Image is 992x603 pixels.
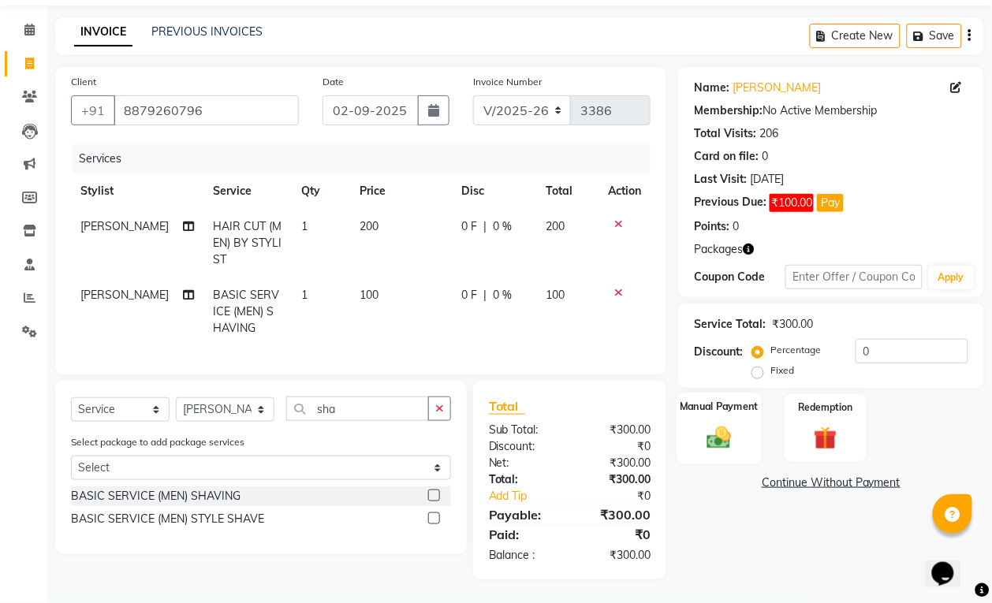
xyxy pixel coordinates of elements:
span: Packages [694,241,743,258]
div: ₹300.00 [772,316,813,333]
th: Service [203,173,292,209]
a: [PERSON_NAME] [733,80,821,96]
div: Total Visits: [694,125,756,142]
div: Card on file: [694,148,759,165]
div: ₹0 [585,488,662,504]
div: Payable: [477,505,570,524]
button: Apply [929,266,974,289]
span: 100 [360,288,379,302]
input: Search or Scan [286,396,429,421]
div: BASIC SERVICE (MEN) SHAVING [71,488,241,504]
img: _cash.svg [699,423,739,452]
label: Percentage [770,343,821,357]
div: 0 [733,218,739,235]
span: 1 [301,288,308,302]
a: Add Tip [477,488,585,504]
div: Name: [694,80,729,96]
th: Action [599,173,651,209]
div: Balance : [477,547,570,564]
div: BASIC SERVICE (MEN) STYLE SHAVE [71,511,264,527]
span: ₹100.00 [770,194,814,212]
div: Previous Due: [694,194,766,212]
span: Total [489,398,525,415]
a: PREVIOUS INVOICES [151,24,263,39]
label: Date [323,75,344,89]
button: +91 [71,95,115,125]
div: No Active Membership [694,102,968,119]
label: Select package to add package services [71,435,244,449]
th: Price [350,173,452,209]
label: Fixed [770,363,794,378]
iframe: chat widget [926,540,976,587]
label: Redemption [798,400,852,415]
span: HAIR CUT (MEN) BY STYLIST [213,219,282,266]
input: Enter Offer / Coupon Code [785,265,923,289]
span: 200 [360,219,379,233]
span: 0 % [493,218,512,235]
div: Discount: [694,344,743,360]
div: Membership: [694,102,763,119]
button: Pay [817,194,844,212]
span: [PERSON_NAME] [80,219,169,233]
img: _gift.svg [807,424,845,453]
input: Search by Name/Mobile/Email/Code [114,95,299,125]
span: 0 F [461,218,477,235]
div: ₹300.00 [570,505,663,524]
div: ₹0 [570,438,663,455]
div: ₹0 [570,525,663,544]
div: [DATE] [750,171,784,188]
span: 1 [301,219,308,233]
span: [PERSON_NAME] [80,288,169,302]
div: Service Total: [694,316,766,333]
div: Net: [477,455,570,471]
div: ₹300.00 [570,455,663,471]
div: Paid: [477,525,570,544]
span: BASIC SERVICE (MEN) SHAVING [213,288,279,335]
th: Stylist [71,173,203,209]
th: Qty [292,173,350,209]
div: Sub Total: [477,422,570,438]
div: Points: [694,218,729,235]
a: INVOICE [74,18,132,47]
span: 0 % [493,287,512,303]
span: 100 [546,288,565,302]
div: ₹300.00 [570,547,663,564]
div: ₹300.00 [570,471,663,488]
th: Disc [452,173,536,209]
span: 200 [546,219,565,233]
div: Total: [477,471,570,488]
label: Invoice Number [473,75,542,89]
div: Coupon Code [694,269,785,285]
label: Client [71,75,96,89]
div: Last Visit: [694,171,747,188]
div: ₹300.00 [570,422,663,438]
a: Continue Without Payment [681,475,981,491]
th: Total [536,173,599,209]
button: Save [907,24,962,48]
div: Discount: [477,438,570,455]
span: | [483,287,487,303]
div: Services [73,144,662,173]
span: 0 F [461,287,477,303]
div: 0 [762,148,768,165]
label: Manual Payment [681,399,759,414]
span: | [483,218,487,235]
div: 206 [759,125,778,142]
button: Create New [810,24,901,48]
